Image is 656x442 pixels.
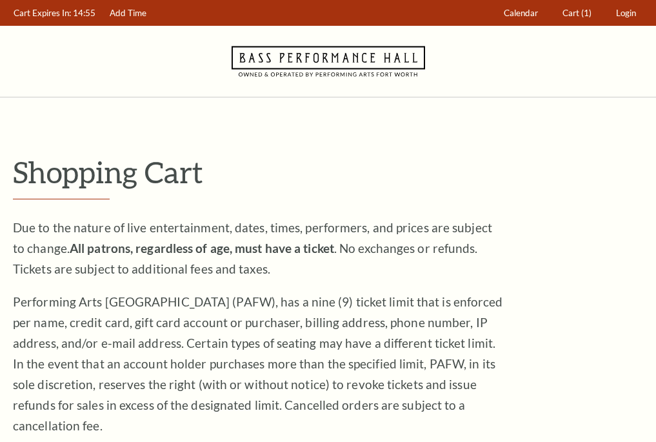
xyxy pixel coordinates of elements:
[13,220,492,276] span: Due to the nature of live entertainment, dates, times, performers, and prices are subject to chan...
[504,8,538,18] span: Calendar
[498,1,544,26] a: Calendar
[104,1,153,26] a: Add Time
[581,8,591,18] span: (1)
[616,8,636,18] span: Login
[73,8,95,18] span: 14:55
[13,156,643,188] p: Shopping Cart
[557,1,598,26] a: Cart (1)
[14,8,71,18] span: Cart Expires In:
[13,292,503,436] p: Performing Arts [GEOGRAPHIC_DATA] (PAFW), has a nine (9) ticket limit that is enforced per name, ...
[610,1,642,26] a: Login
[562,8,579,18] span: Cart
[70,241,334,256] strong: All patrons, regardless of age, must have a ticket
